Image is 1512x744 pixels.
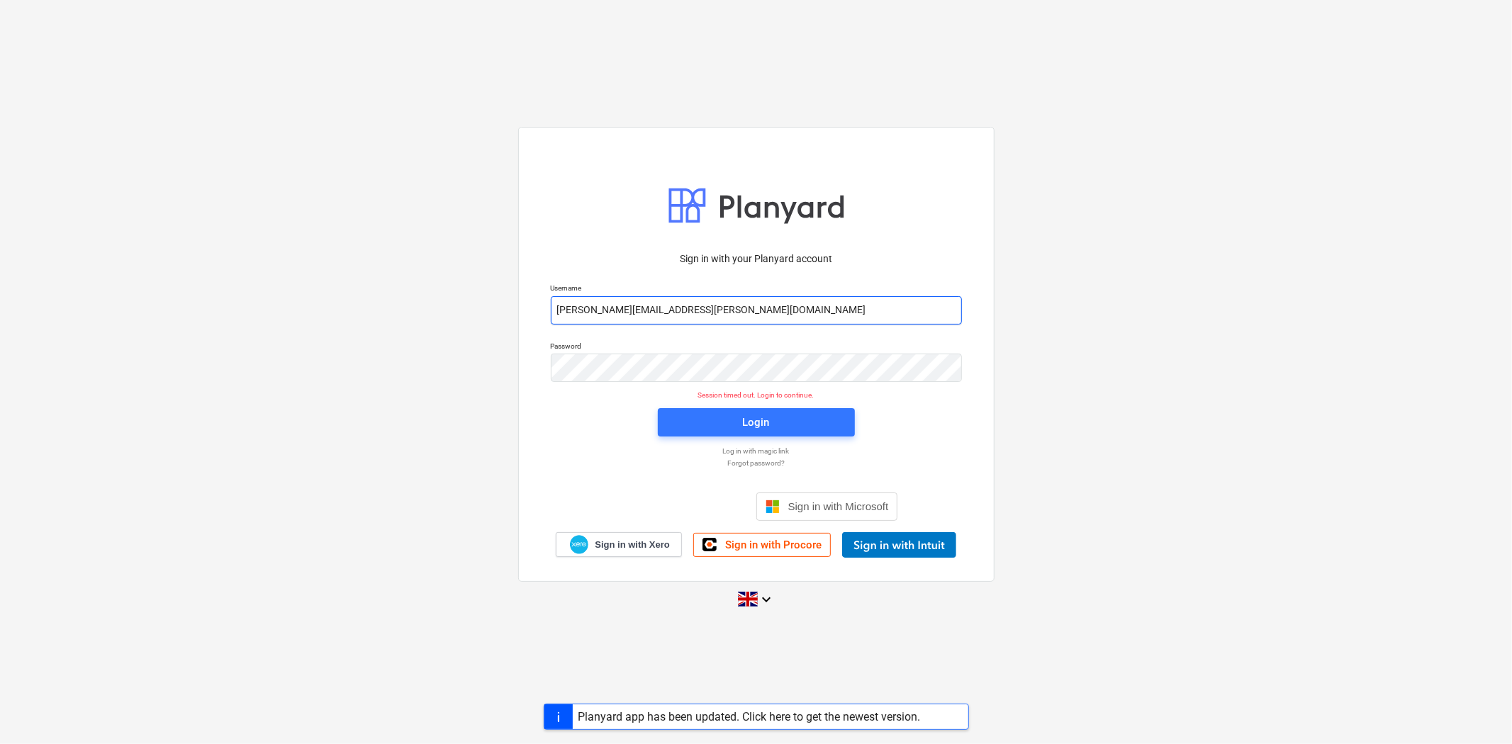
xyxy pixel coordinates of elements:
p: Password [551,342,962,354]
p: Sign in with your Planyard account [551,252,962,266]
i: keyboard_arrow_down [758,591,775,608]
span: Sign in with Xero [595,539,669,551]
a: Forgot password? [544,458,969,468]
p: Username [551,283,962,295]
a: Sign in with Procore [693,533,831,557]
button: Login [658,408,855,436]
a: Log in with magic link [544,446,969,456]
div: Planyard app has been updated. Click here to get the newest version. [578,710,921,723]
iframe: Sign in with Google Button [607,491,752,522]
p: Session timed out. Login to continue. [542,390,970,400]
span: Sign in with Procore [725,539,822,551]
a: Sign in with Xero [556,532,682,557]
span: Sign in with Microsoft [788,500,889,512]
div: Login [743,413,770,432]
iframe: Chat Widget [1441,676,1512,744]
img: Microsoft logo [766,500,780,514]
input: Username [551,296,962,325]
img: Xero logo [570,535,588,554]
